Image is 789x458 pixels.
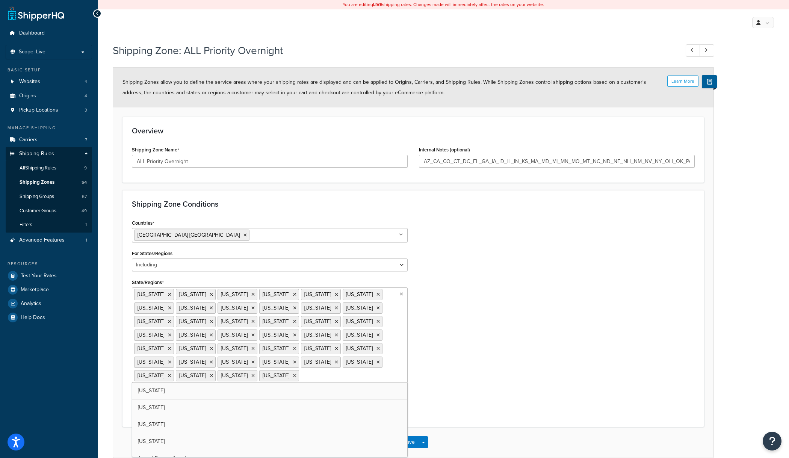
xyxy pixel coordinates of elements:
[179,372,206,379] span: [US_STATE]
[82,208,87,214] span: 49
[85,93,87,99] span: 4
[179,331,206,339] span: [US_STATE]
[132,280,164,286] label: State/Regions
[304,331,331,339] span: [US_STATE]
[263,304,289,312] span: [US_STATE]
[221,358,248,366] span: [US_STATE]
[6,311,92,324] a: Help Docs
[19,137,38,143] span: Carriers
[21,273,57,279] span: Test Your Rates
[263,358,289,366] span: [US_STATE]
[221,372,248,379] span: [US_STATE]
[138,437,165,445] span: [US_STATE]
[179,290,206,298] span: [US_STATE]
[346,290,373,298] span: [US_STATE]
[21,314,45,321] span: Help Docs
[263,317,289,325] span: [US_STATE]
[132,416,407,433] a: [US_STATE]
[6,269,92,283] li: Test Your Rates
[6,75,92,89] li: Websites
[6,283,92,296] a: Marketplace
[304,358,331,366] span: [US_STATE]
[179,304,206,312] span: [US_STATE]
[138,345,164,352] span: [US_STATE]
[138,304,164,312] span: [US_STATE]
[132,200,695,208] h3: Shipping Zone Conditions
[702,75,717,88] button: Show Help Docs
[700,44,714,57] a: Next Record
[20,208,56,214] span: Customer Groups
[138,331,164,339] span: [US_STATE]
[419,147,470,153] label: Internal Notes (optional)
[138,372,164,379] span: [US_STATE]
[19,151,54,157] span: Shipping Rules
[138,290,164,298] span: [US_STATE]
[263,372,289,379] span: [US_STATE]
[20,165,56,171] span: All Shipping Rules
[138,387,165,395] span: [US_STATE]
[6,175,92,189] li: Shipping Zones
[6,161,92,175] a: AllShipping Rules9
[138,231,240,239] span: [GEOGRAPHIC_DATA] [GEOGRAPHIC_DATA]
[6,89,92,103] a: Origins4
[6,190,92,204] li: Shipping Groups
[6,147,92,233] li: Shipping Rules
[346,331,373,339] span: [US_STATE]
[763,432,781,450] button: Open Resource Center
[304,345,331,352] span: [US_STATE]
[221,304,248,312] span: [US_STATE]
[21,287,49,293] span: Marketplace
[6,233,92,247] li: Advanced Features
[179,317,206,325] span: [US_STATE]
[346,345,373,352] span: [US_STATE]
[19,79,40,85] span: Websites
[6,125,92,131] div: Manage Shipping
[346,358,373,366] span: [US_STATE]
[20,222,32,228] span: Filters
[686,44,700,57] a: Previous Record
[6,218,92,232] li: Filters
[132,399,407,416] a: [US_STATE]
[19,49,45,55] span: Scope: Live
[6,204,92,218] a: Customer Groups49
[6,75,92,89] a: Websites4
[82,179,87,186] span: 54
[346,304,373,312] span: [US_STATE]
[132,220,154,226] label: Countries
[304,290,331,298] span: [US_STATE]
[86,237,87,243] span: 1
[6,89,92,103] li: Origins
[221,331,248,339] span: [US_STATE]
[85,137,87,143] span: 7
[6,147,92,161] a: Shipping Rules
[84,165,87,171] span: 9
[19,237,65,243] span: Advanced Features
[85,107,87,113] span: 3
[667,76,698,87] button: Learn More
[138,420,165,428] span: [US_STATE]
[6,233,92,247] a: Advanced Features1
[132,147,179,153] label: Shipping Zone Name
[263,331,289,339] span: [US_STATE]
[20,193,54,200] span: Shipping Groups
[263,345,289,352] span: [US_STATE]
[6,26,92,40] a: Dashboard
[6,103,92,117] a: Pickup Locations3
[373,1,382,8] b: LIVE
[138,404,165,411] span: [US_STATE]
[6,204,92,218] li: Customer Groups
[138,358,164,366] span: [US_STATE]
[221,345,248,352] span: [US_STATE]
[346,317,373,325] span: [US_STATE]
[221,290,248,298] span: [US_STATE]
[179,345,206,352] span: [US_STATE]
[122,78,646,97] span: Shipping Zones allow you to define the service areas where your shipping rates are displayed and ...
[132,127,695,135] h3: Overview
[138,317,164,325] span: [US_STATE]
[179,358,206,366] span: [US_STATE]
[21,301,41,307] span: Analytics
[113,43,672,58] h1: Shipping Zone: ALL Priority Overnight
